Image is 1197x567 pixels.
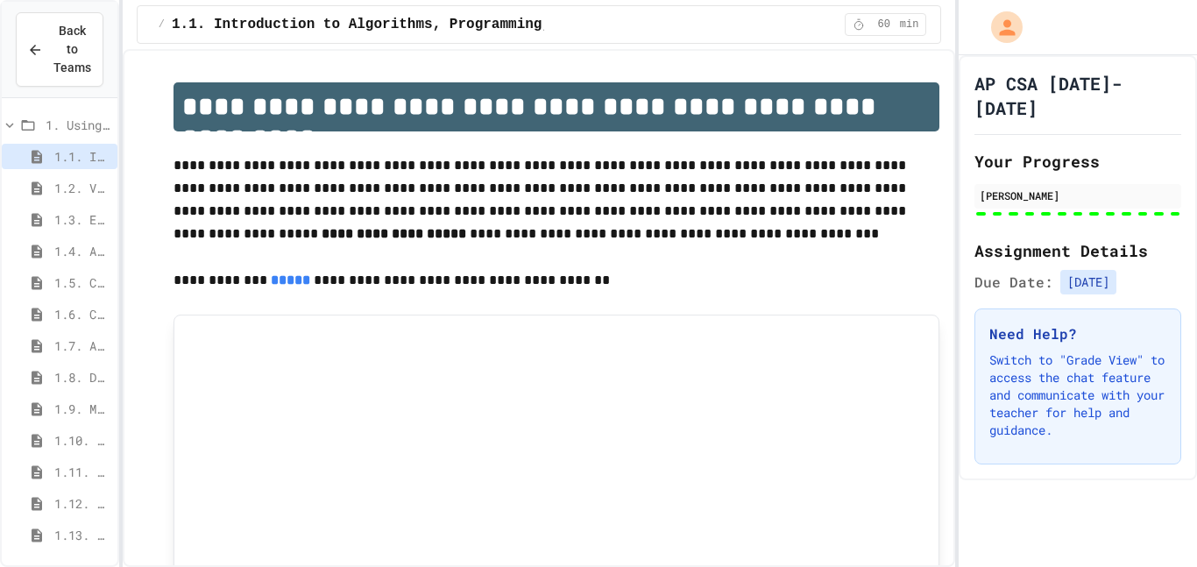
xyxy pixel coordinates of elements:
span: Due Date: [974,272,1053,293]
h3: Need Help? [989,323,1166,344]
span: 1.3. Expressions and Output [New] [54,210,110,229]
span: 1.4. Assignment and Input [54,242,110,260]
p: Switch to "Grade View" to access the chat feature and communicate with your teacher for help and ... [989,351,1166,439]
span: Back to Teams [53,22,91,77]
span: 1.10. Calling Class Methods [54,431,110,450]
h2: Your Progress [974,149,1181,174]
span: / [159,18,165,32]
span: 1. Using Objects and Methods [46,116,110,134]
button: Back to Teams [16,12,103,87]
span: 1.1. Introduction to Algorithms, Programming, and Compilers [172,14,669,35]
span: 1.7. APIs and Libraries [54,337,110,355]
span: 60 [870,18,898,32]
h2: Assignment Details [974,238,1181,263]
span: 1.5. Casting and Ranges of Values [54,273,110,292]
span: 1.13. Creating and Initializing Objects: Constructors [54,526,110,544]
span: 1.11. Using the Math Class [54,463,110,481]
span: 1.12. Objects - Instances of Classes [54,494,110,513]
span: 1.9. Method Signatures [54,400,110,418]
span: 1.6. Compound Assignment Operators [54,305,110,323]
span: 1.1. Introduction to Algorithms, Programming, and Compilers [54,147,110,166]
h1: AP CSA [DATE]-[DATE] [974,71,1181,120]
span: min [900,18,919,32]
span: 1.8. Documentation with Comments and Preconditions [54,368,110,386]
span: 1.2. Variables and Data Types [54,179,110,197]
span: [DATE] [1060,270,1116,294]
div: [PERSON_NAME] [980,188,1176,203]
div: My Account [973,7,1027,47]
